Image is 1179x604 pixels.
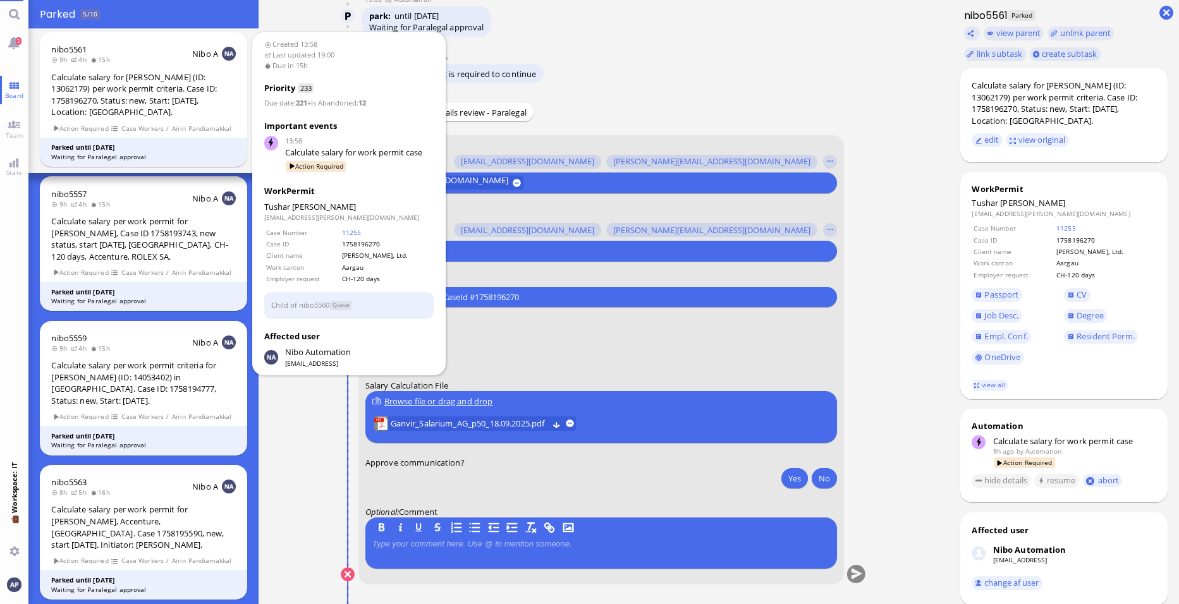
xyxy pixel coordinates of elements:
[3,168,25,177] span: Stats
[1030,47,1101,61] button: create subtask
[1048,27,1115,40] button: unlink parent
[391,417,548,431] a: View Ganvir_Salarium_AG_p50_18.09.2025.pdf
[606,155,817,169] button: [PERSON_NAME][EMAIL_ADDRESS][DOMAIN_NAME]
[369,10,394,21] span: park
[266,250,340,260] td: Client name
[51,143,236,152] div: Parked until [DATE]
[51,332,87,344] span: nibo5559
[374,417,577,431] lob-view: Ganvir_Salarium_AG_p50_18.09.2025.pdf
[51,44,87,55] span: nibo5561
[51,188,87,200] a: nibo5557
[71,200,90,208] span: 4h
[972,330,1031,344] a: Empl. Conf.
[1056,270,1155,280] td: CH-120 days
[264,50,434,61] span: Last updated 19:00
[1064,309,1107,323] a: Degree
[972,576,1042,590] button: change af user
[365,506,399,517] em: :
[414,10,439,21] span: [DATE]
[362,103,533,121] div: Communication details review - Paralegal
[1083,474,1123,487] button: abort
[1056,246,1155,257] td: [PERSON_NAME], Ltd.
[90,488,114,497] span: 16h
[984,27,1044,40] button: view parent
[292,201,356,212] span: [PERSON_NAME]
[51,476,87,488] a: nibo5563
[87,9,97,18] span: /10
[399,506,437,517] span: Comment
[412,521,426,535] button: U
[90,55,114,64] span: 15h
[264,39,434,50] span: Created 13:58
[52,411,109,422] span: Action Required
[972,351,1024,365] a: OneDrive
[71,488,90,497] span: 5h
[341,274,432,284] td: CH-120 days
[341,239,432,249] td: 1758196270
[365,380,448,392] span: Salary Calculation File
[285,346,351,359] span: automation@nibo.ai
[192,48,218,59] span: Nibo A
[365,506,397,517] span: Optional
[51,215,235,262] div: Calculate salary per work permit for [PERSON_NAME], Case ID 1758193743, new status, start [DATE],...
[51,359,235,406] div: Calculate salary per work permit criteria for [PERSON_NAME] (ID: 14053402) in [GEOGRAPHIC_DATA]. ...
[1077,289,1087,300] span: CV
[461,226,594,236] span: [EMAIL_ADDRESS][DOMAIN_NAME]
[285,136,434,147] span: 13:58
[341,262,432,272] td: Aargau
[341,250,432,260] td: [PERSON_NAME], Ltd.
[51,55,71,64] span: 9h
[51,344,71,353] span: 9h
[369,21,484,33] div: Waiting for Paralegal approval
[51,440,236,450] div: Waiting for Paralegal approval
[461,157,594,167] span: [EMAIL_ADDRESS][DOMAIN_NAME]
[266,227,340,238] td: Case Number
[1056,224,1076,233] a: 11255
[51,71,235,118] div: Calculate salary for [PERSON_NAME] (ID: 13062179) per work permit criteria. Case ID: 1758196270, ...
[311,98,357,107] span: Is Abandoned
[1025,447,1061,456] span: automation@bluelakelegal.com
[222,191,236,205] img: NA
[977,48,1023,59] span: link subtask
[222,335,236,349] img: NA
[984,289,1018,300] span: Passport
[171,267,232,278] span: Airin Pandiamakkal
[271,299,329,309] a: Child of nibo5560
[374,417,388,431] img: Ganvir_Salarium_AG_p50_18.09.2025.pdf
[264,61,434,71] span: Due in 15h
[51,576,236,585] div: Parked until [DATE]
[358,98,366,107] strong: 12
[330,301,352,310] span: Status
[1000,197,1065,208] span: [PERSON_NAME]
[1006,133,1069,147] button: view original
[121,123,164,134] span: Case Workers
[264,185,434,198] div: WorkPermit
[264,350,278,364] img: Nibo Automation
[285,359,351,368] span: [EMAIL_ADDRESS]
[264,201,290,212] span: Tushar
[16,37,21,45] span: 2
[454,224,601,238] button: [EMAIL_ADDRESS][DOMAIN_NAME]
[166,411,170,422] span: /
[286,161,346,172] span: Action Required
[973,223,1054,233] td: Case Number
[264,82,295,94] span: Priority
[51,296,236,306] div: Waiting for Paralegal approval
[52,555,109,566] span: Action Required
[964,47,1026,61] task-group-action-menu: link subtask
[553,420,561,428] button: Download Ganvir_Salarium_AG_p50_18.09.2025.pdf
[51,432,236,441] div: Parked until [DATE]
[121,411,164,422] span: Case Workers
[266,262,340,272] td: Work canton
[298,83,313,93] span: 233
[264,330,434,343] h3: Affected user
[307,98,366,107] span: :
[973,258,1054,268] td: Work canton
[972,183,1156,195] div: WorkPermit
[960,8,1008,23] h1: nibo5561
[1064,330,1138,344] a: Resident Perm.
[51,152,236,162] div: Waiting for Paralegal approval
[51,488,71,497] span: 8h
[972,197,998,208] span: Tushar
